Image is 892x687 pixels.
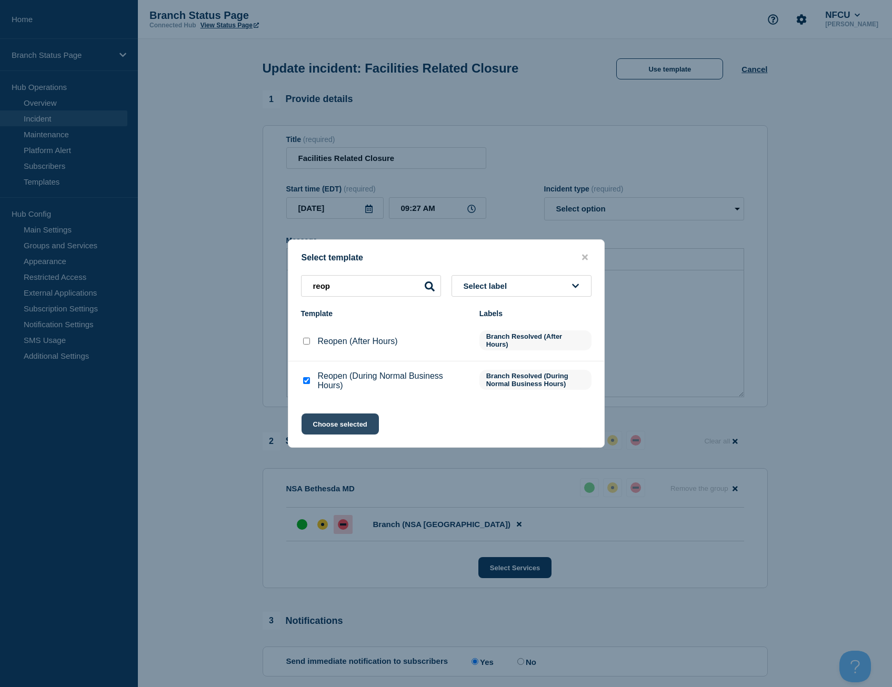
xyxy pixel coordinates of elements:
p: Reopen (After Hours) [318,337,398,346]
input: Reopen (During Normal Business Hours) checkbox [303,377,310,384]
span: Branch Resolved (During Normal Business Hours) [479,370,592,390]
div: Labels [479,309,592,318]
input: Search templates & labels [301,275,441,297]
button: Choose selected [302,413,379,435]
div: Select template [288,252,604,262]
div: Template [301,309,469,318]
input: Reopen (After Hours) checkbox [303,338,310,345]
button: close button [579,252,591,262]
span: Select label [464,281,512,290]
span: Branch Resolved (After Hours) [479,330,592,350]
p: Reopen (During Normal Business Hours) [318,371,469,390]
button: Select label [452,275,592,297]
